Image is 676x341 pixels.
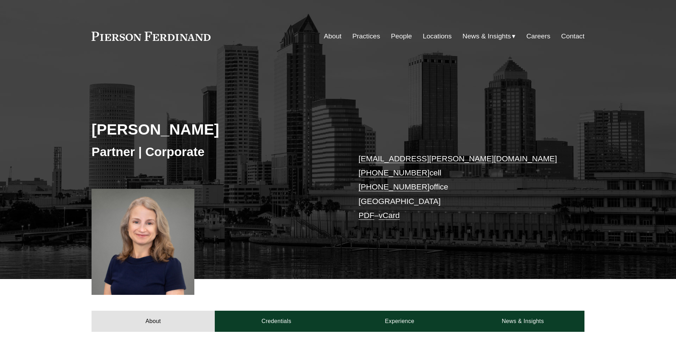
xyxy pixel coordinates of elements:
a: Experience [338,311,461,332]
a: [EMAIL_ADDRESS][PERSON_NAME][DOMAIN_NAME] [358,154,557,163]
a: Credentials [215,311,338,332]
a: PDF [358,211,374,220]
a: Locations [423,30,452,43]
a: [PHONE_NUMBER] [358,182,430,191]
a: News & Insights [461,311,584,332]
h3: Partner | Corporate [92,144,338,160]
a: vCard [379,211,400,220]
span: News & Insights [463,30,511,43]
a: [PHONE_NUMBER] [358,168,430,177]
a: Careers [526,30,550,43]
a: Contact [561,30,584,43]
h2: [PERSON_NAME] [92,120,338,138]
p: cell office [GEOGRAPHIC_DATA] – [358,152,564,223]
a: About [92,311,215,332]
a: People [391,30,412,43]
a: Practices [352,30,380,43]
a: About [324,30,342,43]
a: folder dropdown [463,30,516,43]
